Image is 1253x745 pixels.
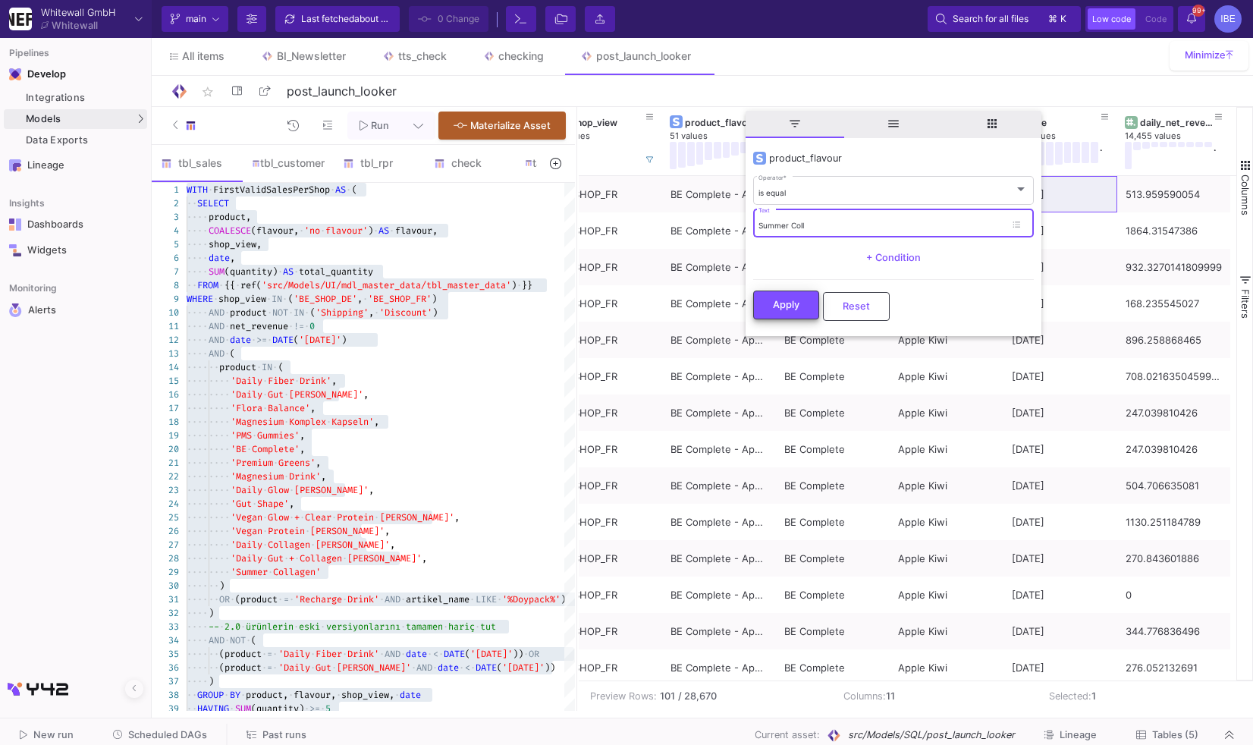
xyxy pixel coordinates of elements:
span: , [230,252,235,264]
span: Fiber [268,375,294,387]
div: tts_check [398,50,447,62]
span: }} [522,279,532,291]
div: Widgets [27,244,126,256]
div: 932.3270141809999 [1126,250,1223,285]
div: 168.235545027 [1126,286,1223,322]
div: 1 [152,183,179,196]
button: ⌘k [1044,10,1072,28]
img: Navigation icon [9,244,21,256]
span: ·· [187,196,197,210]
img: Tab icon [382,50,395,63]
div: BE Complete - Apple Kiwi [670,359,768,395]
span: Gummies' [257,429,300,442]
div: checking [498,50,544,62]
img: Navigation icon [9,303,22,317]
div: BI_Newsletter [277,50,346,62]
span: Scheduled DAGs [128,729,207,740]
span: · [225,319,230,333]
img: Navigation icon [9,68,21,80]
span: date [230,334,251,346]
div: Integrations [26,92,143,104]
span: AS [378,225,389,237]
img: Tab icon [483,50,496,63]
span: · [225,347,230,360]
span: ) [368,225,373,237]
span: ) [511,279,517,291]
span: product_flavour [769,152,842,164]
span: total_quantity [299,266,373,278]
span: , [310,402,316,414]
div: 16 [152,388,179,401]
div: [DATE] [1012,322,1109,358]
button: Last fetchedabout 8 hours ago [275,6,400,32]
div: BE_SHOP_FR [557,395,654,431]
a: Navigation iconDashboards [4,212,147,237]
span: ···· [187,388,209,401]
div: BE_SHOP_FR [557,286,654,322]
span: , [369,306,374,319]
span: Past runs [262,729,306,740]
span: Komplex [289,416,326,428]
button: Materialize Asset [438,112,566,140]
div: BE_SHOP_FR [557,359,654,395]
span: , [331,375,337,387]
span: SELECT [197,197,229,209]
div: 15 [152,374,179,388]
span: · [225,306,230,319]
span: ( [352,184,357,196]
span: · [373,224,378,237]
span: ⌘ [1048,10,1057,28]
div: 594 values [1011,130,1125,142]
span: net_revenue [230,320,288,332]
span: ···· [209,374,231,388]
span: ···· [187,251,209,265]
img: Logo [170,82,189,101]
span: about 8 hours ago [354,13,430,24]
span: Models [26,113,61,125]
span: ···· [187,429,209,442]
div: 1864.31547386 [1126,213,1223,249]
span: SUM [209,266,225,278]
span: Low code [1092,14,1131,24]
div: 708.0216350459999 [1126,359,1223,395]
span: ···· [187,319,209,333]
button: 99+ [1178,6,1205,32]
div: tbl_customer [252,157,325,169]
div: Apple Kiwi [898,432,995,467]
div: 2 [152,196,179,210]
span: · [213,292,218,306]
span: 'Daily [231,388,262,401]
span: Drink' [300,375,331,387]
span: ( [230,347,235,360]
button: Low code [1088,8,1135,30]
div: BE Complete - Apple Kiwi [670,432,768,467]
span: · [294,265,299,278]
button: SQL-Model type child icon [161,112,215,140]
div: 18 [152,415,179,429]
span: New run [33,729,74,740]
span: product [219,361,256,373]
div: Data Exports [26,134,143,146]
span: main [186,8,206,30]
div: 4 [152,224,179,237]
img: Tab icon [580,50,593,63]
div: [DATE] [1012,395,1109,431]
span: 'BE_SHOP_DE' [294,293,357,305]
div: BE Complete - Apple Kiwi [670,322,768,358]
span: ref( [240,279,262,291]
div: [DATE] [1012,359,1109,395]
span: Filters [1239,289,1251,319]
div: 10 [152,306,179,319]
span: IN [262,361,272,373]
span: ) [432,293,437,305]
span: ···· [209,429,231,442]
span: · [363,292,368,306]
span: · [266,292,272,306]
div: Apple Kiwi [898,395,995,431]
img: Tab icon [261,50,274,63]
div: BE Complete [784,395,881,431]
span: · [218,278,224,292]
span: Columns [1239,174,1251,215]
span: ···· [187,415,209,429]
span: AND [209,347,225,360]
